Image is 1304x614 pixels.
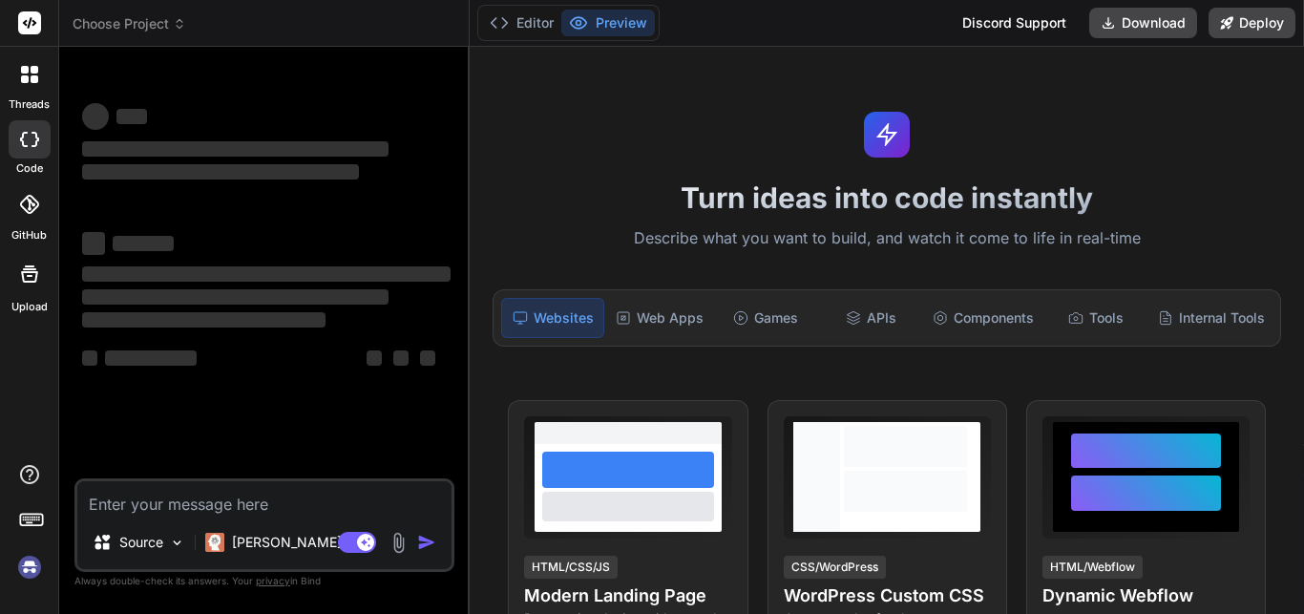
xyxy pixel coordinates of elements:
[73,14,186,33] span: Choose Project
[820,298,921,338] div: APIs
[82,164,359,180] span: ‌
[951,8,1078,38] div: Discord Support
[82,289,389,305] span: ‌
[82,103,109,130] span: ‌
[1150,298,1272,338] div: Internal Tools
[367,350,382,366] span: ‌
[715,298,816,338] div: Games
[561,10,655,36] button: Preview
[420,350,435,366] span: ‌
[11,299,48,315] label: Upload
[82,312,326,328] span: ‌
[393,350,409,366] span: ‌
[1042,556,1143,579] div: HTML/Webflow
[11,227,47,243] label: GitHub
[481,180,1293,215] h1: Turn ideas into code instantly
[784,582,991,609] h4: WordPress Custom CSS
[113,236,174,251] span: ‌
[16,160,43,177] label: code
[482,10,561,36] button: Editor
[13,551,46,583] img: signin
[205,533,224,552] img: Claude 4 Sonnet
[1045,298,1146,338] div: Tools
[501,298,604,338] div: Websites
[232,533,374,552] p: [PERSON_NAME] 4 S..
[116,109,147,124] span: ‌
[82,141,389,157] span: ‌
[74,572,454,590] p: Always double-check its answers. Your in Bind
[784,556,886,579] div: CSS/WordPress
[524,556,618,579] div: HTML/CSS/JS
[82,266,451,282] span: ‌
[524,582,731,609] h4: Modern Landing Page
[608,298,711,338] div: Web Apps
[9,96,50,113] label: threads
[82,350,97,366] span: ‌
[417,533,436,552] img: icon
[1089,8,1197,38] button: Download
[388,532,410,554] img: attachment
[82,232,105,255] span: ‌
[119,533,163,552] p: Source
[925,298,1041,338] div: Components
[1209,8,1295,38] button: Deploy
[169,535,185,551] img: Pick Models
[256,575,290,586] span: privacy
[481,226,1293,251] p: Describe what you want to build, and watch it come to life in real-time
[105,350,197,366] span: ‌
